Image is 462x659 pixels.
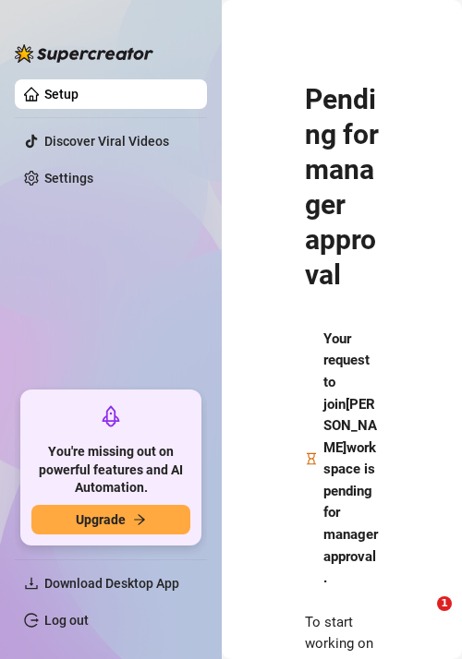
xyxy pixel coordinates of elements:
[44,171,93,186] a: Settings
[31,505,190,534] button: Upgradearrow-right
[44,613,89,628] a: Log out
[24,576,39,591] span: download
[437,596,452,611] span: 1
[399,596,444,641] iframe: Intercom live chat
[76,512,126,527] span: Upgrade
[305,329,318,590] span: hourglass
[44,87,79,102] a: Setup
[133,513,146,526] span: arrow-right
[305,82,379,293] h2: Pending for manager approval
[15,44,153,63] img: logo-BBDzfeDw.svg
[44,576,179,591] span: Download Desktop App
[100,405,122,427] span: rocket
[323,330,378,586] strong: Your request to join [PERSON_NAME] workspace is pending for manager approval.
[44,134,169,149] a: Discover Viral Videos
[31,443,190,497] span: You're missing out on powerful features and AI Automation.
